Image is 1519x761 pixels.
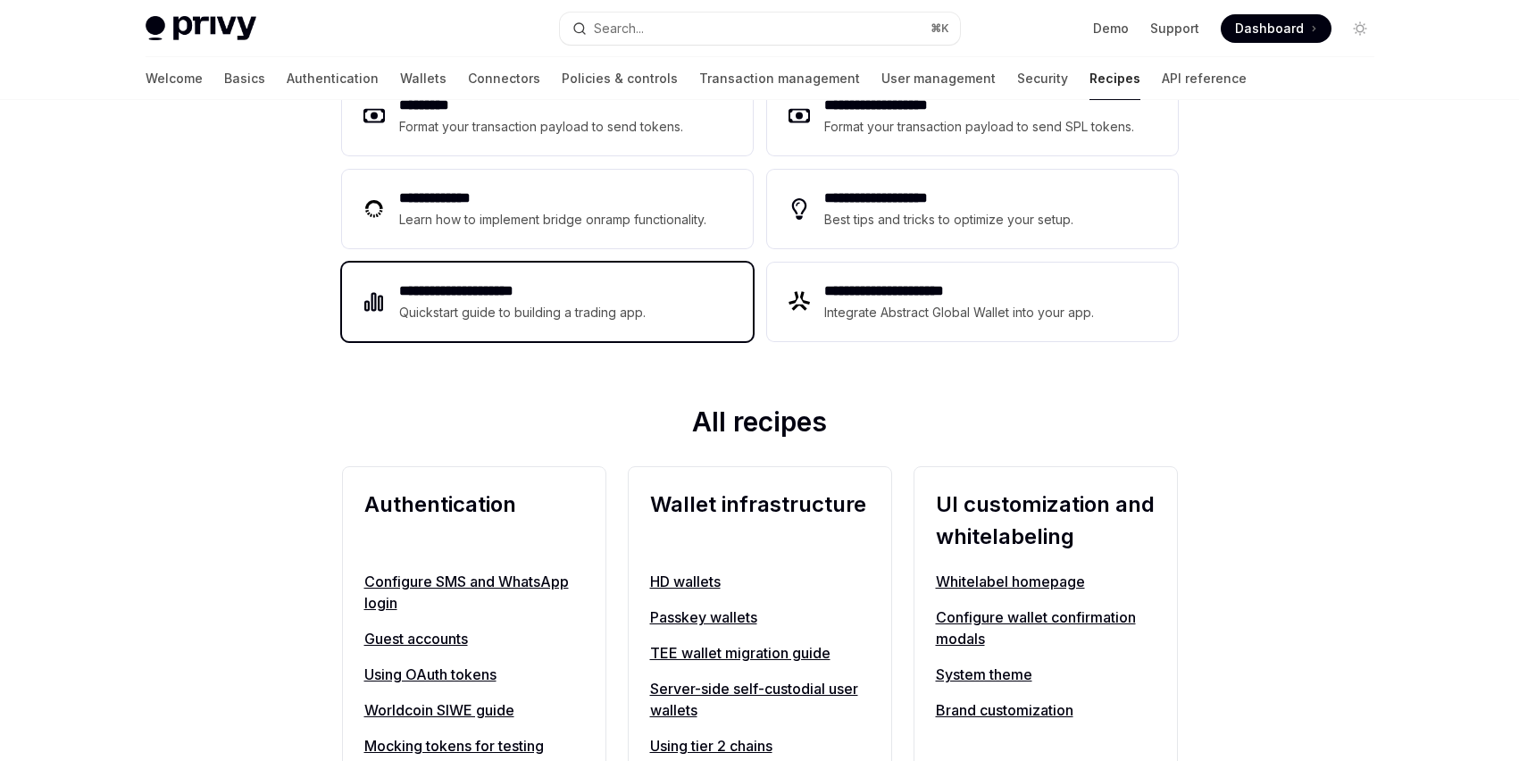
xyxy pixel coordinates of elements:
div: Best tips and tricks to optimize your setup. [824,209,1076,230]
a: HD wallets [650,571,870,592]
h2: All recipes [342,406,1178,445]
a: Using tier 2 chains [650,735,870,757]
div: Quickstart guide to building a trading app. [399,302,647,323]
a: API reference [1162,57,1247,100]
a: Authentication [287,57,379,100]
a: Worldcoin SIWE guide [364,699,584,721]
a: Server-side self-custodial user wallets [650,678,870,721]
a: Welcome [146,57,203,100]
button: Toggle dark mode [1346,14,1374,43]
a: **** ****Format your transaction payload to send tokens. [342,77,753,155]
a: Dashboard [1221,14,1331,43]
h2: Wallet infrastructure [650,489,870,553]
div: Integrate Abstract Global Wallet into your app. [824,302,1096,323]
a: Configure wallet confirmation modals [936,606,1156,649]
a: Recipes [1089,57,1140,100]
a: Security [1017,57,1068,100]
a: Support [1150,20,1199,38]
a: Passkey wallets [650,606,870,628]
div: Format your transaction payload to send SPL tokens. [824,116,1136,138]
a: **** **** ***Learn how to implement bridge onramp functionality. [342,170,753,248]
a: Transaction management [699,57,860,100]
span: ⌘ K [931,21,949,36]
button: Search...⌘K [560,13,960,45]
div: Search... [594,18,644,39]
a: Using OAuth tokens [364,664,584,685]
img: light logo [146,16,256,41]
a: Connectors [468,57,540,100]
a: TEE wallet migration guide [650,642,870,664]
h2: Authentication [364,489,584,553]
a: Brand customization [936,699,1156,721]
div: Learn how to implement bridge onramp functionality. [399,209,712,230]
a: Whitelabel homepage [936,571,1156,592]
a: Wallets [400,57,447,100]
span: Dashboard [1235,20,1304,38]
a: Guest accounts [364,628,584,649]
a: Basics [224,57,265,100]
a: User management [881,57,996,100]
a: Configure SMS and WhatsApp login [364,571,584,614]
a: Mocking tokens for testing [364,735,584,757]
a: Policies & controls [562,57,678,100]
div: Format your transaction payload to send tokens. [399,116,684,138]
a: System theme [936,664,1156,685]
h2: UI customization and whitelabeling [936,489,1156,553]
a: Demo [1093,20,1129,38]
